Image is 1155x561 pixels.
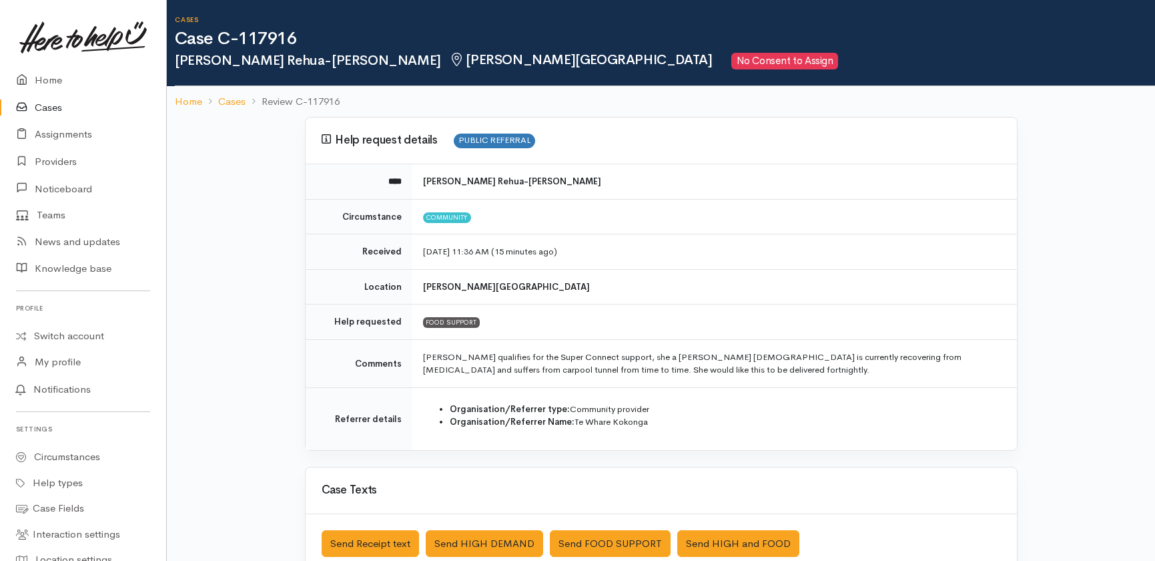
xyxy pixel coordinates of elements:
[731,53,838,69] span: No Consent to Assign
[450,403,1001,416] li: Community provider
[423,212,472,223] span: Community
[175,94,202,110] a: Home
[167,86,1155,118] nav: breadcrumb
[306,387,412,450] td: Referrer details
[175,16,1155,23] h6: Cases
[450,416,574,427] strong: Organisation/Referrer Name:
[246,94,340,110] li: Review C-117916
[16,299,150,317] h6: Profile
[306,339,412,387] td: Comments
[175,29,1155,49] h1: Case C-117916
[677,530,799,558] button: Send HIGH and FOOD
[423,281,590,293] b: [PERSON_NAME][GEOGRAPHIC_DATA]
[218,94,246,110] a: Cases
[449,51,713,68] span: [PERSON_NAME][GEOGRAPHIC_DATA]
[16,420,150,438] h6: Settings
[423,176,601,187] b: [PERSON_NAME] Rehua-[PERSON_NAME]
[322,134,1001,148] h3: Help request details
[306,269,412,305] td: Location
[412,339,1017,387] td: [PERSON_NAME] qualifies for the Super Connect support, she a [PERSON_NAME] [DEMOGRAPHIC_DATA] is ...
[175,53,1155,69] h2: [PERSON_NAME] Rehua-[PERSON_NAME]
[306,199,412,234] td: Circumstance
[322,530,419,558] button: Send Receipt text
[454,134,535,148] span: PUBLIC REFERRAL
[450,403,570,415] strong: Organisation/Referrer type:
[322,484,1001,497] h3: Case Texts
[306,234,412,270] td: Received
[450,415,1001,429] li: Te Whare Kokonga
[423,317,480,328] div: FOOD SUPPORT
[426,530,543,558] button: Send HIGH DEMAND
[306,305,412,340] td: Help requested
[550,530,671,558] button: Send FOOD SUPPORT
[412,234,1017,270] td: [DATE] 11:36 AM (15 minutes ago)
